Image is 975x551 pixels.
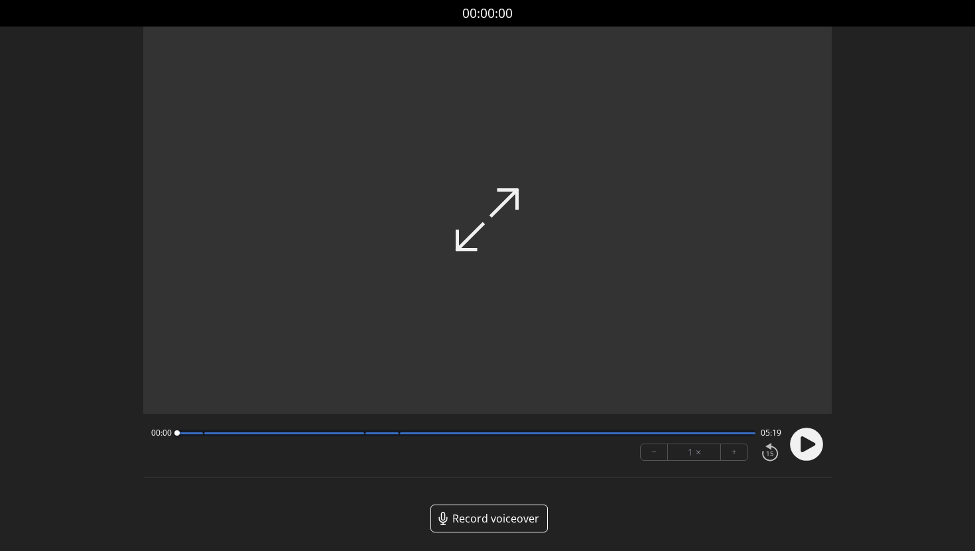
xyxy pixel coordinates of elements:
[721,444,747,460] button: +
[668,444,721,460] div: 1 ×
[151,428,172,438] span: 00:00
[641,444,668,460] button: −
[452,511,539,526] span: Record voiceover
[430,505,548,532] a: Record voiceover
[462,4,513,23] a: 00:00:00
[761,428,781,438] span: 05:19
